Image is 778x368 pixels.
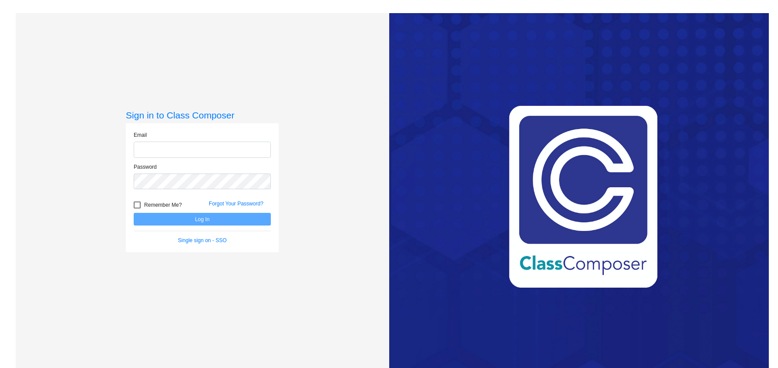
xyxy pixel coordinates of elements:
a: Single sign on - SSO [178,237,226,243]
span: Remember Me? [144,200,182,210]
label: Email [134,131,147,139]
label: Password [134,163,157,171]
h3: Sign in to Class Composer [126,110,279,121]
button: Log In [134,213,271,226]
a: Forgot Your Password? [209,201,263,207]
